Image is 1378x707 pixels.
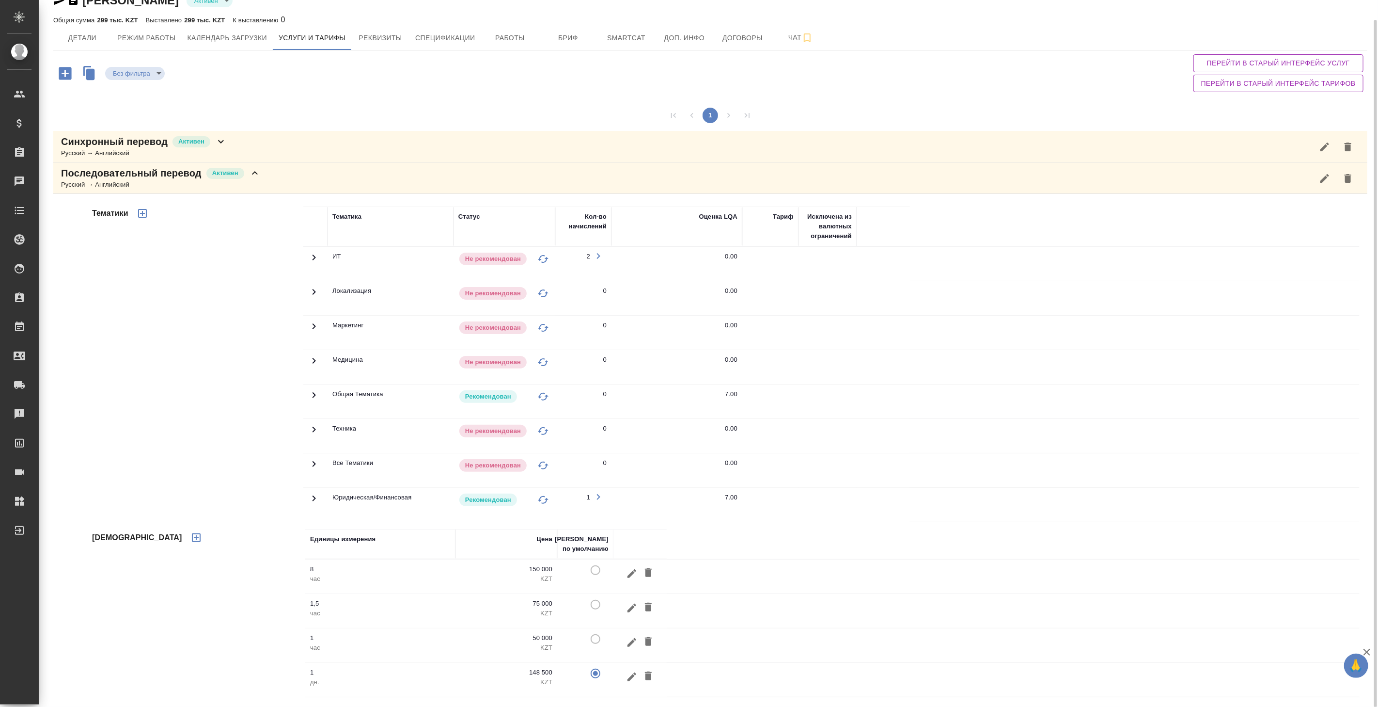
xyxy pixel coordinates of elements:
[487,32,533,44] span: Работы
[328,488,454,522] td: Юридическая/Финансовая
[460,574,552,584] p: KZT
[590,489,607,505] button: Открыть работы
[773,212,794,222] div: Тариф
[536,389,550,404] button: Изменить статус на "В черном списке"
[560,212,607,231] div: Кол-во начислений
[661,32,708,44] span: Доп. инфо
[328,316,454,350] td: Маркетинг
[188,32,267,44] span: Календарь загрузки
[1201,78,1356,90] span: Перейти в старый интерфейс тарифов
[536,424,550,438] button: Изменить статус на "В черном списке"
[778,32,824,44] span: Чат
[61,166,202,180] p: Последовательный перевод
[310,574,451,584] p: час
[460,643,552,653] p: KZT
[117,32,176,44] span: Режим работы
[131,202,154,225] button: Добавить тематику
[611,385,742,418] td: 7.00
[308,257,320,265] span: Toggle Row Expanded
[310,599,451,609] p: 1,5
[1313,135,1336,159] button: Редактировать услугу
[233,14,285,26] div: 0
[308,292,320,299] span: Toggle Row Expanded
[308,430,320,437] span: Toggle Row Expanded
[545,32,592,44] span: Бриф
[699,212,737,222] div: Оценка LQA
[460,599,552,609] p: 75 000
[603,32,650,44] span: Smartcat
[465,392,511,402] p: Рекомендован
[328,385,454,418] td: Общая Тематика
[212,168,238,178] p: Активен
[460,677,552,687] p: KZT
[803,212,852,241] div: Исключена из валютных ограничений
[611,350,742,384] td: 0.00
[328,453,454,487] td: Все Тематики
[624,668,640,686] button: Редактировать
[460,633,552,643] p: 50 000
[59,32,106,44] span: Детали
[328,281,454,315] td: Локализация
[185,526,208,549] button: Добавить тариф
[328,419,454,453] td: Техника
[611,247,742,281] td: 0.00
[1348,656,1364,676] span: 🙏
[603,424,607,434] div: 0
[308,498,320,506] span: Toggle Row Expanded
[184,16,225,24] p: 299 тыс. KZT
[110,69,153,78] button: Без фильтра
[640,564,657,582] button: Удалить
[587,252,590,261] div: 2
[61,180,261,190] div: Русский → Английский
[1336,135,1360,159] button: Удалить услугу
[664,108,756,123] nav: pagination navigation
[536,286,550,301] button: Изменить статус на "В черном списке"
[52,64,78,83] button: Добавить услугу
[611,453,742,487] td: 0.00
[624,599,640,617] button: Редактировать
[1193,54,1363,72] button: Перейти в старый интерфейс услуг
[92,208,128,219] h4: Тематики
[611,316,742,350] td: 0.00
[587,493,590,502] div: 1
[61,135,168,148] p: Синхронный перевод
[536,534,552,544] div: Цена
[460,564,552,574] p: 150 000
[603,389,607,399] div: 0
[465,495,511,505] p: Рекомендован
[92,532,182,544] h4: [DEMOGRAPHIC_DATA]
[357,32,404,44] span: Реквизиты
[465,289,521,298] p: Не рекомендован
[310,564,451,574] p: 8
[61,148,227,158] div: Русский → Английский
[53,131,1367,162] div: Синхронный переводАктивенРусский → Английский
[308,361,320,368] span: Toggle Row Expanded
[308,326,320,334] span: Toggle Row Expanded
[624,633,640,651] button: Редактировать
[1336,167,1360,190] button: Удалить услугу
[310,677,451,687] p: дн.
[460,609,552,618] p: KZT
[465,461,521,470] p: Не рекомендован
[536,321,550,335] button: Изменить статус на "В черном списке"
[308,464,320,471] span: Toggle Row Expanded
[279,32,345,44] span: Услуги и тарифы
[611,281,742,315] td: 0.00
[310,668,451,677] p: 1
[233,16,281,24] p: К выставлению
[640,599,657,617] button: Удалить
[53,162,1367,194] div: Последовательный переводАктивенРусский → Английский
[555,534,609,554] div: [PERSON_NAME] по умолчанию
[603,458,607,468] div: 0
[328,247,454,281] td: ИТ
[624,564,640,582] button: Редактировать
[536,493,550,507] button: Изменить статус на "В черном списке"
[146,16,185,24] p: Выставлено
[178,137,204,146] p: Активен
[310,643,451,653] p: час
[1313,167,1336,190] button: Редактировать услугу
[1201,57,1356,69] span: Перейти в старый интерфейс услуг
[465,323,521,333] p: Не рекомендован
[328,350,454,384] td: Медицина
[640,668,657,686] button: Удалить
